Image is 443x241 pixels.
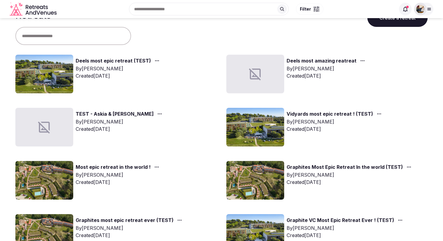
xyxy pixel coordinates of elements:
img: Top retreat image for the retreat: Graphites Most Epic Retreat In the world (TEST) [226,161,284,200]
div: By [PERSON_NAME] [76,118,165,125]
img: Top retreat image for the retreat: Deels most epic retreat (TEST) [15,55,73,93]
img: Cory Sivell [416,5,425,13]
a: Graphites most epic retreat ever (TEST) [76,217,174,224]
a: Visit the homepage [10,2,58,16]
img: Top retreat image for the retreat: Most epic retreat in the world ! [15,161,73,200]
div: By [PERSON_NAME] [76,171,162,178]
a: Deels most amazing reatreat [287,57,357,65]
a: Graphite VC Most Epic Retreat Ever ! (TEST) [287,217,394,224]
div: Created [DATE] [287,178,414,186]
div: Created [DATE] [76,232,184,239]
svg: Retreats and Venues company logo [10,2,58,16]
a: Deels most epic retreat (TEST) [76,57,151,65]
div: By [PERSON_NAME] [287,171,414,178]
div: By [PERSON_NAME] [76,224,184,232]
div: Created [DATE] [287,72,367,79]
a: Most epic retreat in the world ! [76,163,151,171]
a: Graphites Most Epic Retreat In the world (TEST) [287,163,403,171]
div: Created [DATE] [76,72,162,79]
a: Vidyards most epic retreat ! (TEST) [287,110,373,118]
div: Created [DATE] [287,125,384,133]
span: Filter [300,6,311,12]
img: Top retreat image for the retreat: Vidyards most epic retreat ! (TEST) [226,108,284,146]
div: By [PERSON_NAME] [287,118,384,125]
div: Created [DATE] [76,125,165,133]
div: By [PERSON_NAME] [287,224,405,232]
div: Created [DATE] [76,178,162,186]
div: By [PERSON_NAME] [76,65,162,72]
div: Created [DATE] [287,232,405,239]
div: By [PERSON_NAME] [287,65,367,72]
a: TEST - Askia & [PERSON_NAME] [76,110,154,118]
button: Filter [296,3,323,15]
